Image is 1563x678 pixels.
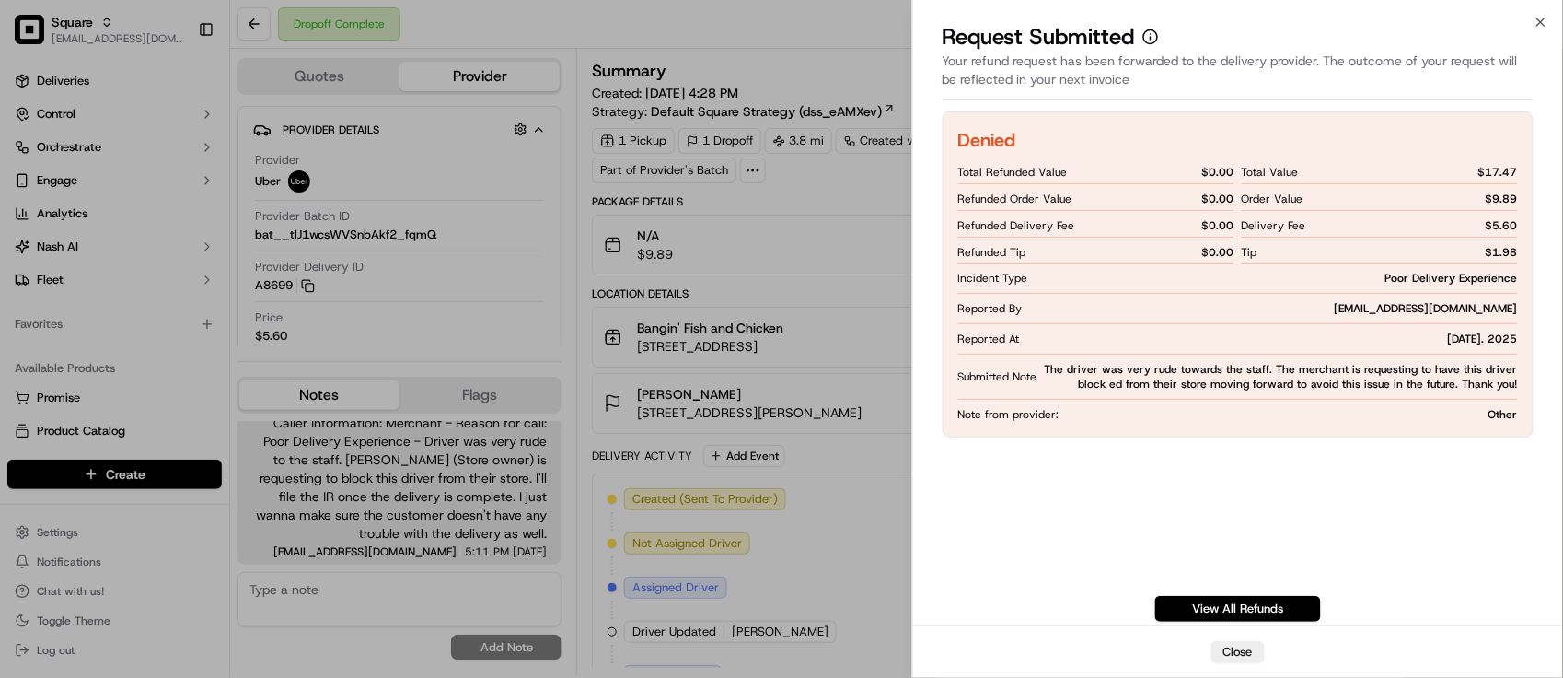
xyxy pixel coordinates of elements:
span: Total Value [1242,165,1299,180]
div: 📗 [18,269,33,284]
span: $ 0.00 [1202,245,1234,260]
span: Reported At [958,332,1020,346]
span: [EMAIL_ADDRESS][DOMAIN_NAME] [1335,301,1518,316]
div: Start new chat [63,176,302,194]
span: $ 0.00 [1202,165,1234,180]
div: We're available if you need us! [63,194,233,209]
a: 💻API Documentation [148,260,303,293]
span: $ 0.00 [1202,218,1234,233]
span: Delivery Fee [1242,218,1306,233]
button: Start new chat [313,181,335,204]
span: $ 9.89 [1486,192,1518,206]
span: Other [1488,407,1518,422]
img: 1736555255976-a54dd68f-1ca7-489b-9aae-adbdc363a1c4 [18,176,52,209]
div: 💻 [156,269,170,284]
img: Nash [18,18,55,55]
span: Refunded Delivery Fee [958,218,1075,233]
span: API Documentation [174,267,295,286]
a: 📗Knowledge Base [11,260,148,293]
h2: Denied [958,127,1016,153]
span: Pylon [183,312,223,326]
span: Order Value [1242,192,1303,206]
span: Total Refunded Value [958,165,1068,180]
span: Refunded Order Value [958,192,1072,206]
span: $ 17.47 [1478,165,1518,180]
input: Got a question? Start typing here... [48,119,331,138]
p: Welcome 👋 [18,74,335,103]
span: Incident Type [958,271,1028,286]
a: Powered byPylon [130,311,223,326]
a: View All Refunds [1155,596,1321,622]
span: $ 1.98 [1486,245,1518,260]
span: Poor Delivery Experience [1385,271,1518,286]
span: Note from provider: [958,407,1059,422]
span: Refunded Tip [958,245,1026,260]
span: The driver was very rude towards the staff. The merchant is requesting to have this driver block ... [1045,362,1519,392]
button: Close [1211,641,1265,663]
p: Request Submitted [943,22,1135,52]
span: [DATE]. 2025 [1448,332,1518,346]
span: $ 0.00 [1202,192,1234,206]
span: $ 5.60 [1486,218,1518,233]
div: Your refund request has been forwarded to the delivery provider. The outcome of your request will... [943,52,1534,100]
span: Knowledge Base [37,267,141,286]
span: Tip [1242,245,1257,260]
span: Reported By [958,301,1023,316]
span: Submitted Note [958,369,1037,384]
